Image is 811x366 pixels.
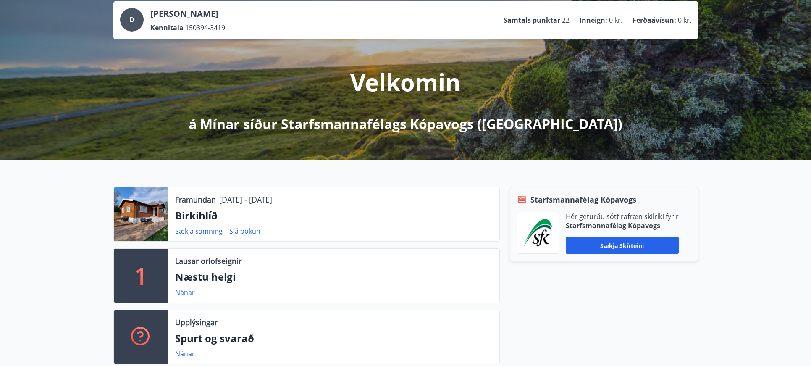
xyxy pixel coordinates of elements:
p: Kennitala [150,23,184,32]
p: Spurt og svarað [175,331,493,345]
p: Birkihlíð [175,208,493,223]
p: Næstu helgi [175,270,493,284]
p: 1 [134,260,148,292]
a: Sjá bókun [229,226,260,236]
p: [PERSON_NAME] [150,8,225,20]
p: Framundan [175,194,216,205]
p: Upplýsingar [175,317,218,328]
span: 0 kr. [678,16,691,25]
span: 22 [562,16,570,25]
p: Starfsmannafélag Kópavogs [566,221,679,230]
p: Velkomin [350,66,461,98]
button: Sækja skírteini [566,237,679,254]
img: x5MjQkxwhnYn6YREZUTEa9Q4KsBUeQdWGts9Dj4O.png [524,219,552,247]
span: 0 kr. [609,16,622,25]
p: Inneign : [580,16,607,25]
span: 150394-3419 [185,23,225,32]
p: Samtals punktar [504,16,560,25]
p: Hér geturðu sótt rafræn skilríki fyrir [566,212,679,221]
a: Sækja samning [175,226,223,236]
span: D [129,15,134,24]
p: [DATE] - [DATE] [219,194,272,205]
a: Nánar [175,288,195,297]
p: Lausar orlofseignir [175,255,241,266]
span: Starfsmannafélag Kópavogs [530,194,636,205]
p: á Mínar síður Starfsmannafélags Kópavogs ([GEOGRAPHIC_DATA]) [189,115,622,133]
a: Nánar [175,349,195,358]
p: Ferðaávísun : [633,16,676,25]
